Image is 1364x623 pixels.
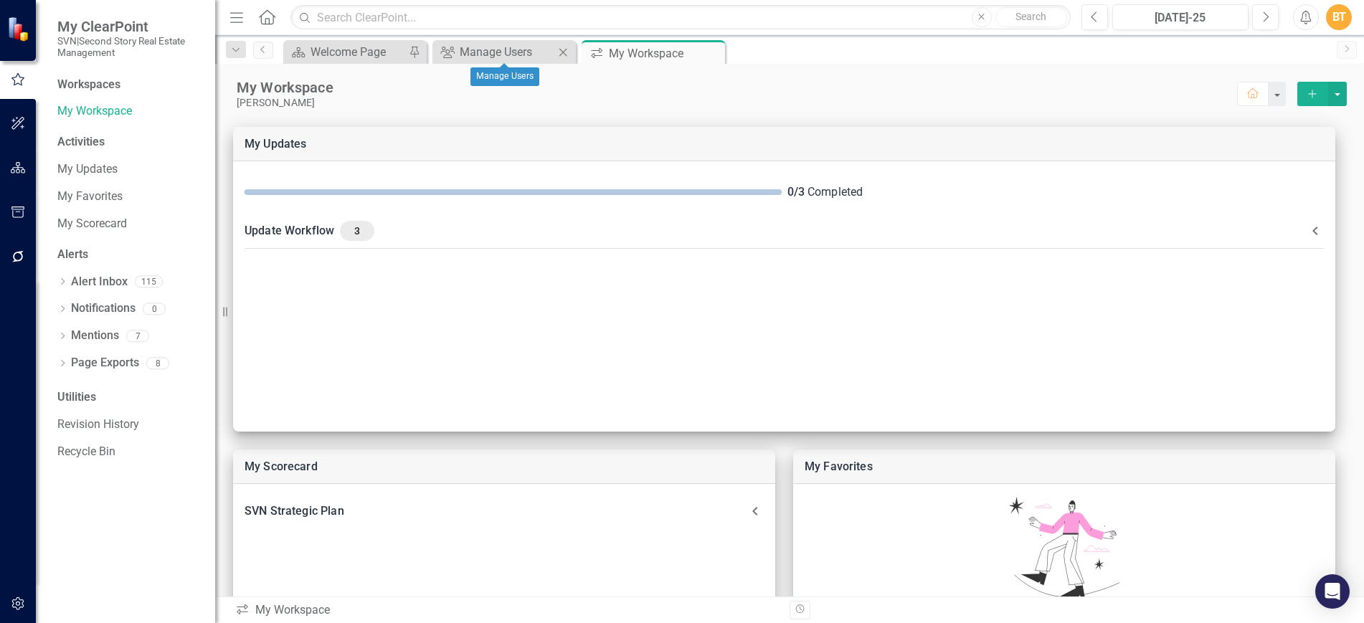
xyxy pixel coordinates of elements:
[233,212,1335,249] div: Update Workflow3
[311,43,405,61] div: Welcome Page
[787,184,805,201] div: 0 / 3
[57,134,201,151] div: Activities
[346,224,369,237] span: 3
[287,43,405,61] a: Welcome Page
[290,5,1071,30] input: Search ClearPoint...
[470,67,539,86] div: Manage Users
[57,161,201,178] a: My Updates
[1297,82,1347,106] div: split button
[7,16,32,42] img: ClearPoint Strategy
[57,216,201,232] a: My Scorecard
[57,35,201,59] small: SVN|Second Story Real Estate Management
[126,330,149,342] div: 7
[995,7,1067,27] button: Search
[1112,4,1249,30] button: [DATE]-25
[146,357,169,369] div: 8
[71,274,128,290] a: Alert Inbox
[1328,82,1347,106] button: select merge strategy
[71,328,119,344] a: Mentions
[1315,574,1350,609] div: Open Intercom Messenger
[143,303,166,315] div: 0
[57,18,201,35] span: My ClearPoint
[1297,82,1328,106] button: select merge strategy
[609,44,721,62] div: My Workspace
[57,247,201,263] div: Alerts
[805,460,873,473] a: My Favorites
[460,43,554,61] div: Manage Users
[1117,9,1244,27] div: [DATE]-25
[245,460,318,473] a: My Scorecard
[233,495,775,527] div: SVN Strategic Plan
[57,77,120,93] div: Workspaces
[71,355,139,371] a: Page Exports
[237,97,1237,109] div: [PERSON_NAME]
[787,184,1325,201] div: Completed
[1326,4,1352,30] button: BT
[71,300,136,317] a: Notifications
[1015,11,1046,22] span: Search
[57,189,201,205] a: My Favorites
[57,444,201,460] a: Recycle Bin
[57,389,201,406] div: Utilities
[57,103,201,120] a: My Workspace
[245,501,747,521] div: SVN Strategic Plan
[237,78,1237,97] div: My Workspace
[436,43,554,61] a: Manage Users
[245,137,307,151] a: My Updates
[235,602,779,619] div: My Workspace
[57,417,201,433] a: Revision History
[245,221,1307,241] div: Update Workflow
[135,276,163,288] div: 115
